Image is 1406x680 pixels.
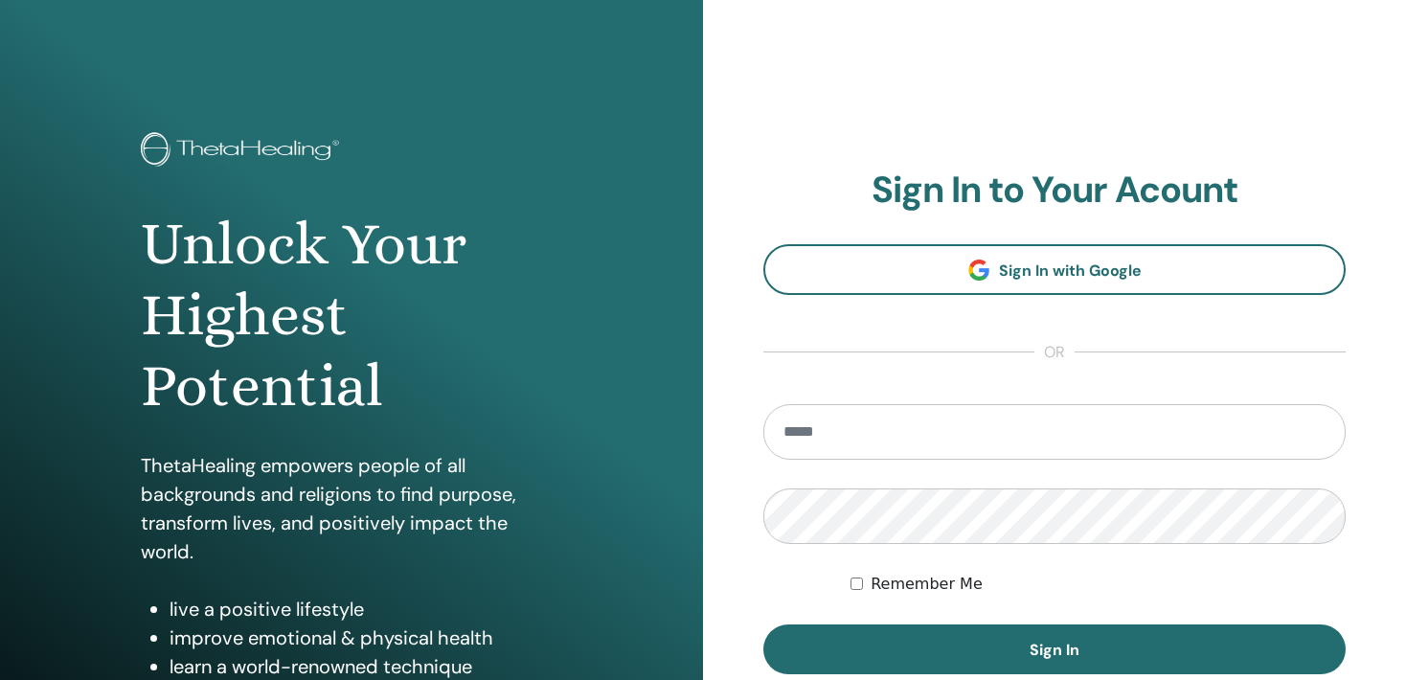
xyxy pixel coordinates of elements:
[141,451,561,566] p: ThetaHealing empowers people of all backgrounds and religions to find purpose, transform lives, a...
[170,595,561,623] li: live a positive lifestyle
[763,624,1346,674] button: Sign In
[871,573,983,596] label: Remember Me
[763,244,1346,295] a: Sign In with Google
[763,169,1346,213] h2: Sign In to Your Acount
[1030,640,1079,660] span: Sign In
[999,261,1142,281] span: Sign In with Google
[170,623,561,652] li: improve emotional & physical health
[850,573,1346,596] div: Keep me authenticated indefinitely or until I manually logout
[1034,341,1075,364] span: or
[141,209,561,422] h1: Unlock Your Highest Potential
